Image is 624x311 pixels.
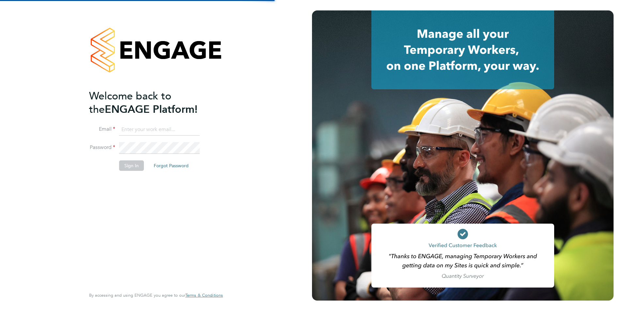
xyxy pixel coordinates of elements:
h2: ENGAGE Platform! [89,89,216,116]
button: Sign In [119,160,144,171]
a: Terms & Conditions [185,293,223,298]
label: Password [89,144,115,151]
span: By accessing and using ENGAGE you agree to our [89,292,223,298]
button: Forgot Password [148,160,194,171]
span: Welcome back to the [89,90,171,116]
label: Email [89,126,115,133]
input: Enter your work email... [119,124,200,136]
